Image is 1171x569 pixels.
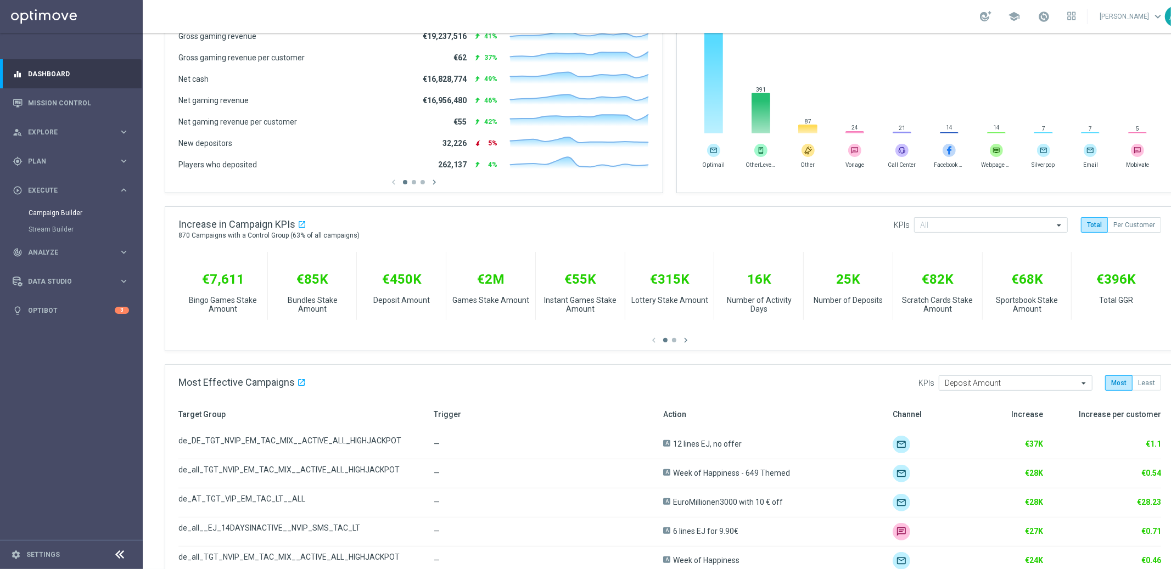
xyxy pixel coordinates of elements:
i: lightbulb [13,306,23,316]
span: Explore [28,129,119,136]
div: 3 [115,307,129,314]
button: track_changes Analyze keyboard_arrow_right [12,248,130,257]
span: keyboard_arrow_down [1152,10,1164,22]
i: track_changes [13,247,23,257]
button: equalizer Dashboard [12,70,130,78]
button: lightbulb Optibot 3 [12,306,130,315]
button: Data Studio keyboard_arrow_right [12,277,130,286]
button: gps_fixed Plan keyboard_arrow_right [12,157,130,166]
a: Dashboard [28,59,129,88]
button: play_circle_outline Execute keyboard_arrow_right [12,186,130,195]
div: Plan [13,156,119,166]
i: settings [11,550,21,560]
a: Campaign Builder [29,209,114,217]
button: person_search Explore keyboard_arrow_right [12,128,130,137]
div: Analyze [13,247,119,257]
a: Mission Control [28,88,129,117]
div: Campaign Builder [29,205,142,221]
div: Stream Builder [29,221,142,238]
div: Optibot [13,296,129,325]
i: keyboard_arrow_right [119,156,129,166]
div: Data Studio [13,277,119,286]
div: Explore [13,127,119,137]
span: school [1008,10,1020,22]
i: gps_fixed [13,156,23,166]
div: Execute [13,185,119,195]
i: keyboard_arrow_right [119,127,129,137]
span: Analyze [28,249,119,256]
a: Optibot [28,296,115,325]
i: keyboard_arrow_right [119,185,129,195]
i: keyboard_arrow_right [119,247,129,257]
i: keyboard_arrow_right [119,276,129,286]
span: Data Studio [28,278,119,285]
i: equalizer [13,69,23,79]
a: Stream Builder [29,225,114,234]
i: person_search [13,127,23,137]
a: Settings [26,551,60,558]
div: Mission Control [13,88,129,117]
div: Dashboard [13,59,129,88]
span: Execute [28,187,119,194]
i: play_circle_outline [13,185,23,195]
span: Plan [28,158,119,165]
a: [PERSON_NAME]keyboard_arrow_down [1099,8,1165,25]
button: Mission Control [12,99,130,108]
